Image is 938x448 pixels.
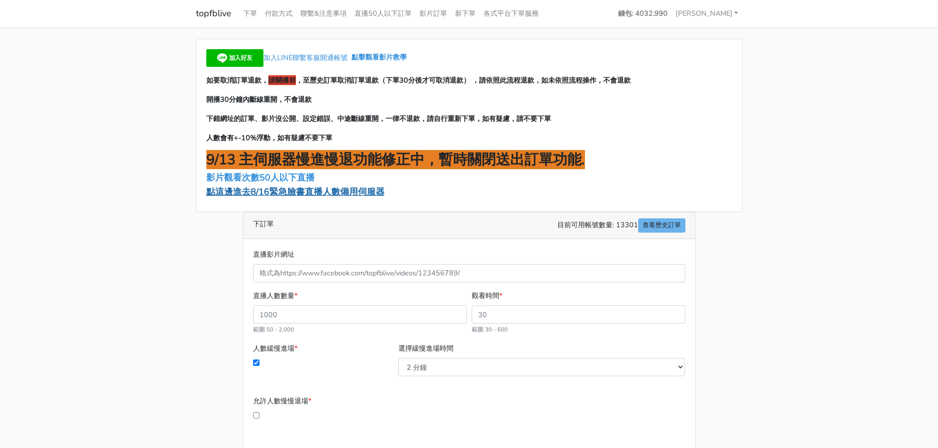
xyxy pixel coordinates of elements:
[253,395,311,407] label: 允許人數慢慢退場
[261,4,296,23] a: 付款方式
[672,4,743,23] a: [PERSON_NAME]
[296,75,631,85] span: ，至歷史訂單取消訂單退款（下單30分後才可取消退款） ，請依照此流程退款，如未依照流程操作，不會退款
[253,343,297,354] label: 人數緩慢進場
[614,4,672,23] a: 錢包: 4032.990
[253,264,685,282] input: 格式為https://www.facebook.com/topfblive/videos/123456789/
[472,305,685,324] input: 30
[638,218,685,233] a: 查看歷史訂單
[296,4,351,23] a: 聯繫&注意事項
[206,186,385,198] a: 點這邊進去8/16緊急臉書直播人數備用伺服器
[398,343,453,354] label: 選擇緩慢進場時間
[206,75,268,85] span: 如要取消訂單退款，
[472,290,502,301] label: 觀看時間
[263,53,348,62] span: 加入LINE聯繫客服開通帳號
[618,8,668,18] strong: 錢包: 4032.990
[259,172,317,183] a: 50人以下直播
[206,94,312,104] span: 開播30分鐘內斷線重開，不會退款
[206,114,551,123] span: 下錯網址的訂單、影片沒公開、設定錯誤、中途斷線重開，一律不退款，請自行重新下單，如有疑慮，請不要下單
[416,4,451,23] a: 影片訂單
[253,326,294,333] small: 範圍 50 - 2,000
[206,53,352,62] a: 加入LINE聯繫客服開通帳號
[206,49,263,67] img: 加入好友
[196,4,231,23] a: topfblive
[268,75,296,85] span: 請關播前
[239,4,261,23] a: 下單
[253,290,297,301] label: 直播人數數量
[451,4,480,23] a: 新下單
[206,150,585,169] span: 9/13 主伺服器慢進慢退功能修正中，暫時關閉送出訂單功能.
[253,305,467,324] input: 1000
[243,212,695,239] div: 下訂單
[259,172,315,183] span: 50人以下直播
[352,53,407,62] a: 點擊觀看影片教學
[472,326,508,333] small: 範圍 30 - 600
[480,4,543,23] a: 各式平台下單服務
[253,249,294,260] label: 直播影片網址
[206,172,259,183] a: 影片觀看次數
[351,4,416,23] a: 直播50人以下訂單
[206,133,332,143] span: 人數會有+-10%浮動，如有疑慮不要下單
[557,218,685,233] span: 目前可用帳號數量: 13301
